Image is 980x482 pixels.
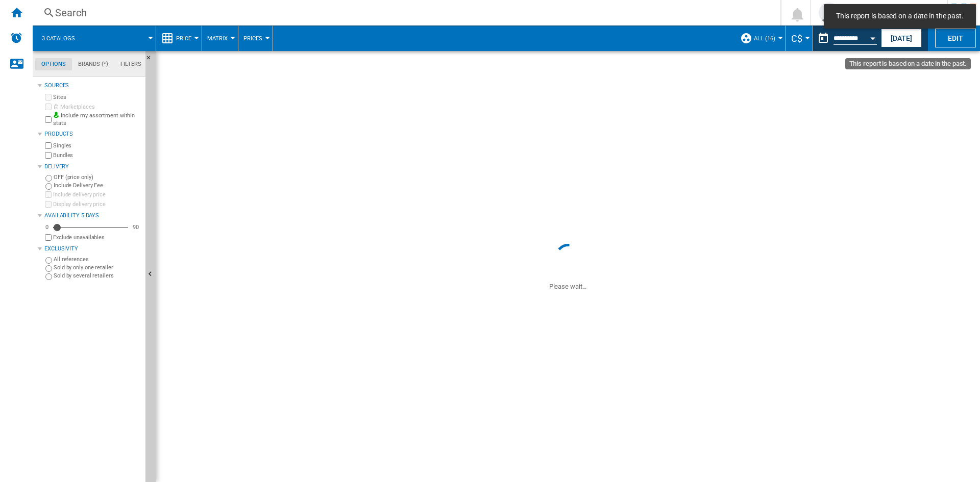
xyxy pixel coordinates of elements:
md-tab-item: Filters [114,58,148,70]
button: Matrix [207,26,233,51]
label: Sold by only one retailer [54,264,141,271]
div: This report is based on a date in the past. [813,26,879,51]
label: Include delivery price [53,191,141,198]
input: Display delivery price [45,234,52,241]
button: md-calendar [813,28,834,48]
input: All references [45,257,52,264]
input: Sites [45,94,52,100]
label: Bundles [53,151,141,159]
button: Edit [935,29,976,47]
label: Exclude unavailables [53,234,141,241]
div: Search [55,6,754,20]
input: Include my assortment within stats [45,113,52,126]
button: ALL (16) [754,26,780,51]
button: Hide [145,51,158,69]
div: Sources [44,82,141,90]
label: Marketplaces [53,103,141,111]
img: mysite-bg-18x18.png [53,112,59,118]
label: OFF (price only) [54,173,141,181]
div: Exclusivity [44,245,141,253]
div: Availability 5 Days [44,212,141,220]
ng-transclude: Please wait... [549,283,587,290]
md-menu: Currency [786,26,813,51]
md-slider: Availability [53,222,128,233]
div: Products [44,130,141,138]
md-tab-item: Options [35,58,72,70]
span: ALL (16) [754,35,775,42]
div: Delivery [44,163,141,171]
span: 3 catalogs [42,35,75,42]
span: This report is based on a date in the past. [833,11,967,21]
span: Prices [243,35,262,42]
input: Include delivery price [45,191,52,198]
span: C$ [791,33,802,44]
input: Sold by several retailers [45,273,52,280]
button: Open calendar [864,28,882,46]
input: OFF (price only) [45,175,52,182]
span: Price [176,35,191,42]
div: ALL (16) [740,26,780,51]
button: Price [176,26,197,51]
label: Sold by several retailers [54,272,141,280]
input: Bundles [45,152,52,159]
div: 90 [130,223,141,231]
span: Matrix [207,35,228,42]
label: Sites [53,93,141,101]
md-tab-item: Brands (*) [72,58,114,70]
div: 0 [43,223,51,231]
input: Display delivery price [45,201,52,208]
button: Prices [243,26,267,51]
img: profile.jpg [819,3,839,23]
button: C$ [791,26,807,51]
input: Marketplaces [45,104,52,110]
input: Singles [45,142,52,149]
label: Include my assortment within stats [53,112,141,128]
label: All references [54,256,141,263]
label: Singles [53,142,141,149]
label: Include Delivery Fee [54,182,141,189]
div: Price [161,26,197,51]
button: [DATE] [881,29,922,47]
div: 3 catalogs [38,26,151,51]
label: Display delivery price [53,200,141,208]
button: 3 catalogs [42,26,85,51]
input: Sold by only one retailer [45,265,52,272]
img: alerts-logo.svg [10,32,22,44]
input: Include Delivery Fee [45,183,52,190]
